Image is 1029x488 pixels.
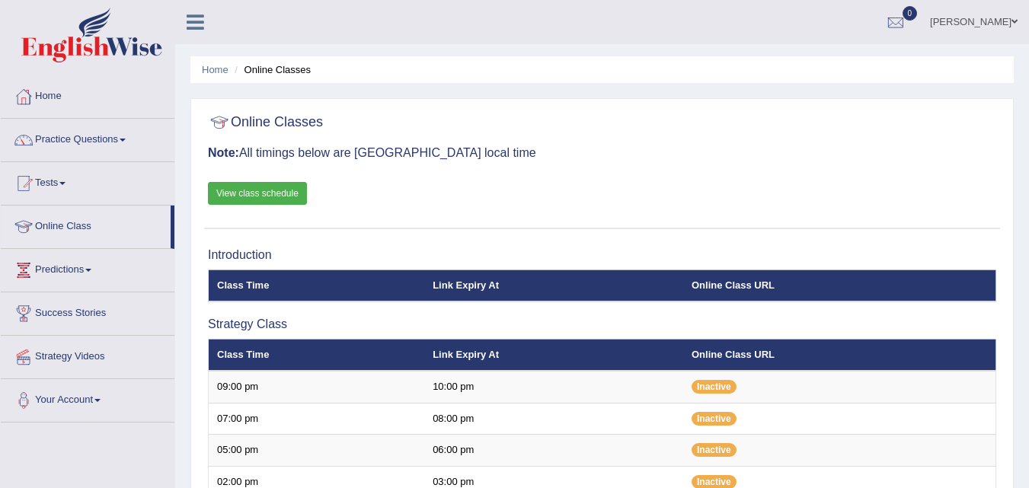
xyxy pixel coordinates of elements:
[231,62,311,77] li: Online Classes
[692,443,737,457] span: Inactive
[208,111,323,134] h2: Online Classes
[692,412,737,426] span: Inactive
[1,162,174,200] a: Tests
[1,379,174,417] a: Your Account
[424,403,683,435] td: 08:00 pm
[1,249,174,287] a: Predictions
[208,182,307,205] a: View class schedule
[209,270,425,301] th: Class Time
[209,339,425,371] th: Class Time
[209,403,425,435] td: 07:00 pm
[692,380,737,394] span: Inactive
[1,336,174,374] a: Strategy Videos
[683,339,996,371] th: Online Class URL
[208,317,996,331] h3: Strategy Class
[208,146,996,160] h3: All timings below are [GEOGRAPHIC_DATA] local time
[209,435,425,467] td: 05:00 pm
[424,435,683,467] td: 06:00 pm
[202,64,228,75] a: Home
[209,371,425,403] td: 09:00 pm
[1,206,171,244] a: Online Class
[903,6,918,21] span: 0
[424,339,683,371] th: Link Expiry At
[424,270,683,301] th: Link Expiry At
[424,371,683,403] td: 10:00 pm
[1,119,174,157] a: Practice Questions
[1,75,174,113] a: Home
[683,270,996,301] th: Online Class URL
[1,292,174,330] a: Success Stories
[208,146,239,159] b: Note:
[208,248,996,262] h3: Introduction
